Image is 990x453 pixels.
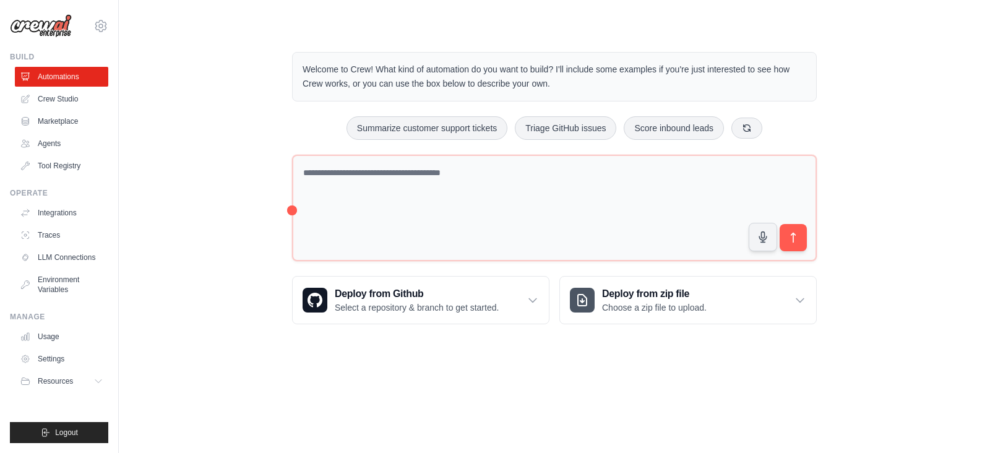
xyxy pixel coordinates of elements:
[15,349,108,369] a: Settings
[15,134,108,153] a: Agents
[38,376,73,386] span: Resources
[335,287,499,301] h3: Deploy from Github
[15,248,108,267] a: LLM Connections
[10,422,108,443] button: Logout
[55,428,78,438] span: Logout
[303,63,806,91] p: Welcome to Crew! What kind of automation do you want to build? I'll include some examples if you'...
[10,52,108,62] div: Build
[15,203,108,223] a: Integrations
[335,301,499,314] p: Select a repository & branch to get started.
[15,225,108,245] a: Traces
[15,270,108,300] a: Environment Variables
[15,327,108,347] a: Usage
[15,67,108,87] a: Automations
[10,14,72,38] img: Logo
[15,156,108,176] a: Tool Registry
[515,116,616,140] button: Triage GitHub issues
[15,371,108,391] button: Resources
[15,111,108,131] a: Marketplace
[602,301,707,314] p: Choose a zip file to upload.
[624,116,724,140] button: Score inbound leads
[346,116,507,140] button: Summarize customer support tickets
[10,188,108,198] div: Operate
[15,89,108,109] a: Crew Studio
[602,287,707,301] h3: Deploy from zip file
[10,312,108,322] div: Manage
